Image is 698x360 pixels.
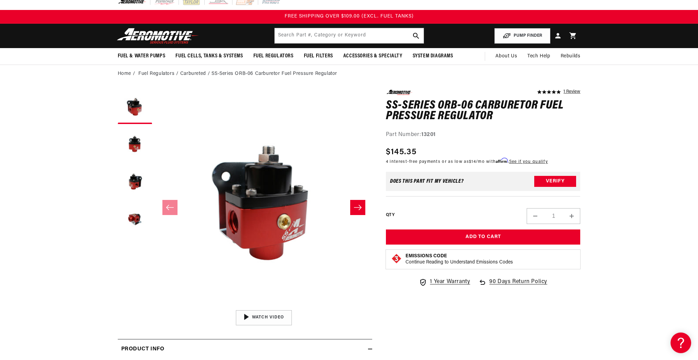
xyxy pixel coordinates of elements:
span: Affirm [496,158,508,163]
a: See if you qualify - Learn more about Affirm Financing (opens in modal) [509,160,548,164]
summary: Fuel Filters [299,48,338,64]
summary: Fuel Cells, Tanks & Systems [170,48,248,64]
summary: Tech Help [522,48,555,65]
li: Carbureted [180,70,212,78]
span: Fuel Filters [304,53,333,60]
h1: SS-Series ORB-06 Carburetor Fuel Pressure Regulator [386,100,581,122]
span: Fuel Regulators [253,53,294,60]
span: $145.35 [386,146,416,158]
p: 4 interest-free payments or as low as /mo with . [386,158,548,165]
button: Load image 3 in gallery view [118,165,152,200]
button: Emissions CodeContinue Reading to Understand Emissions Codes [405,253,513,266]
span: $14 [469,160,476,164]
img: Aeromotive [115,28,201,44]
span: Fuel Cells, Tanks & Systems [175,53,243,60]
summary: Product Info [118,339,372,359]
label: QTY [386,212,394,218]
div: Part Number: [386,131,581,139]
span: About Us [495,54,517,59]
span: FREE SHIPPING OVER $109.00 (EXCL. FUEL TANKS) [285,14,414,19]
button: search button [409,28,424,43]
span: Rebuilds [561,53,581,60]
nav: breadcrumbs [118,70,581,78]
a: 1 Year Warranty [419,278,470,286]
button: Load image 4 in gallery view [118,203,152,237]
span: Accessories & Specialty [343,53,402,60]
span: Tech Help [527,53,550,60]
div: Does This part fit My vehicle? [390,179,464,184]
button: Slide right [350,200,365,215]
span: System Diagrams [413,53,453,60]
button: Add to Cart [386,229,581,245]
button: Load image 1 in gallery view [118,90,152,124]
a: About Us [490,48,522,65]
li: Fuel Regulators [138,70,180,78]
strong: Emissions Code [405,254,447,259]
button: Load image 2 in gallery view [118,127,152,162]
a: 1 reviews [563,90,580,94]
h2: Product Info [121,345,164,354]
strong: 13201 [421,132,436,137]
span: 90 Days Return Policy [489,278,547,293]
summary: Fuel Regulators [248,48,299,64]
a: Home [118,70,131,78]
span: 1 Year Warranty [430,278,470,286]
summary: Accessories & Specialty [338,48,408,64]
summary: Fuel & Water Pumps [113,48,171,64]
button: Slide left [162,200,178,215]
button: PUMP FINDER [494,28,550,44]
li: SS-Series ORB-06 Carburetor Fuel Pressure Regulator [211,70,337,78]
p: Continue Reading to Understand Emissions Codes [405,259,513,266]
input: Search by Part Number, Category or Keyword [275,28,424,43]
media-gallery: Gallery Viewer [118,90,372,325]
button: Verify [534,176,576,187]
summary: Rebuilds [556,48,586,65]
summary: System Diagrams [408,48,458,64]
span: Fuel & Water Pumps [118,53,165,60]
img: Emissions code [391,253,402,264]
a: 90 Days Return Policy [478,278,547,293]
